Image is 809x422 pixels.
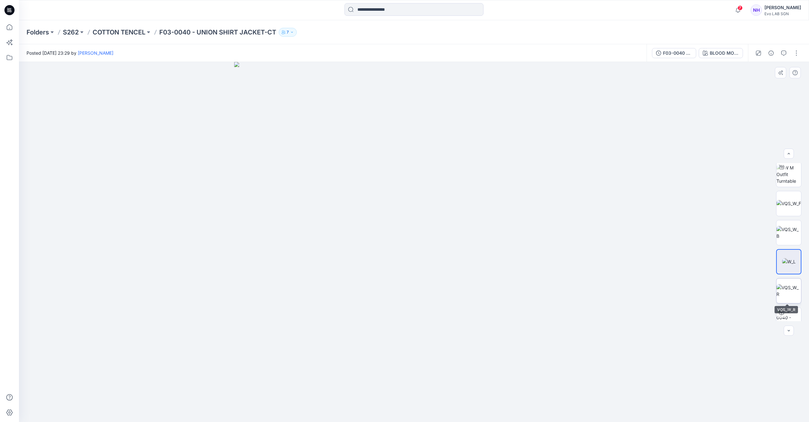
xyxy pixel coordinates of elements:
[710,50,739,57] div: BLOOD MOON RED
[776,308,801,332] img: F03-0040 - UNION SHIRT JACKET-CT BLOOD MOON RED
[782,258,796,265] img: W_L
[776,226,801,239] img: VQS_W_B
[93,28,145,37] a: COTTON TENCEL
[27,50,113,56] span: Posted [DATE] 23:29 by
[279,28,297,37] button: 7
[78,50,113,56] a: [PERSON_NAME]
[652,48,696,58] button: F03-0040 - UNION SHIRT JACKET-CT
[764,4,801,11] div: [PERSON_NAME]
[776,284,801,297] img: VQS_W_R
[738,5,743,10] span: 7
[764,11,801,16] div: Evo LAB SGN
[751,4,762,16] div: NH
[159,28,276,37] p: F03-0040 - UNION SHIRT JACKET-CT
[234,62,594,422] img: eyJhbGciOiJIUzI1NiIsImtpZCI6IjAiLCJzbHQiOiJzZXMiLCJ0eXAiOiJKV1QifQ.eyJkYXRhIjp7InR5cGUiOiJzdG9yYW...
[776,200,801,207] img: VQS_W_F
[27,28,49,37] a: Folders
[699,48,743,58] button: BLOOD MOON RED
[63,28,79,37] a: S262
[776,164,801,184] img: BW M Outfit Turntable
[287,29,289,36] p: 7
[766,48,776,58] button: Details
[663,50,692,57] div: F03-0040 - UNION SHIRT JACKET-CT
